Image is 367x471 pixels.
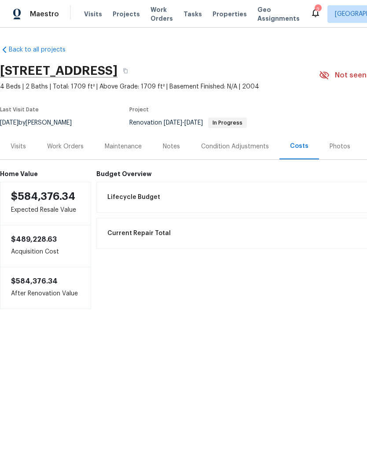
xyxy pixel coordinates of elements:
[11,236,57,243] span: $489,228.63
[117,63,133,79] button: Copy Address
[163,142,180,151] div: Notes
[290,142,308,151] div: Costs
[11,191,75,202] span: $584,376.34
[201,142,269,151] div: Condition Adjustments
[11,142,26,151] div: Visits
[164,120,182,126] span: [DATE]
[11,278,58,285] span: $584,376.34
[257,5,300,23] span: Geo Assignments
[183,11,202,17] span: Tasks
[315,5,321,14] div: 2
[164,120,203,126] span: -
[150,5,173,23] span: Work Orders
[30,10,59,18] span: Maestro
[107,193,160,202] span: Lifecycle Budget
[107,229,171,238] span: Current Repair Total
[129,107,149,112] span: Project
[213,10,247,18] span: Properties
[113,10,140,18] span: Projects
[330,142,350,151] div: Photos
[47,142,84,151] div: Work Orders
[84,10,102,18] span: Visits
[129,120,247,126] span: Renovation
[184,120,203,126] span: [DATE]
[105,142,142,151] div: Maintenance
[209,120,246,125] span: In Progress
